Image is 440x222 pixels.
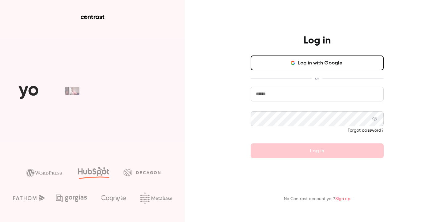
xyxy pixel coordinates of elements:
[304,35,331,47] h4: Log in
[123,169,160,176] img: decagon
[284,196,350,202] p: No Contrast account yet?
[312,75,322,82] span: or
[251,55,384,70] button: Log in with Google
[335,197,350,201] a: Sign up
[348,128,384,133] a: Forgot password?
